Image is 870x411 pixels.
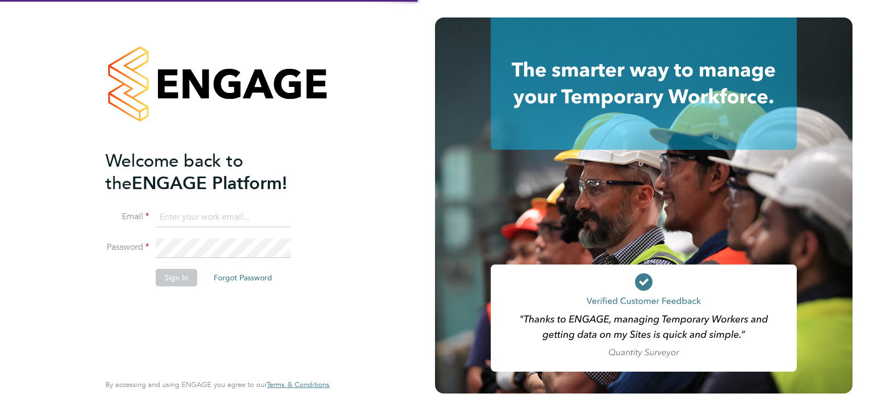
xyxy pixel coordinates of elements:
button: Sign In [156,269,197,286]
span: By accessing and using ENGAGE you agree to our [105,380,330,389]
label: Email [105,211,149,222]
label: Password [105,242,149,253]
input: Enter your work email... [156,208,291,227]
span: Welcome back to the [105,150,243,194]
h2: ENGAGE Platform! [105,150,319,195]
button: Forgot Password [205,269,281,286]
a: Terms & Conditions [267,380,330,389]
